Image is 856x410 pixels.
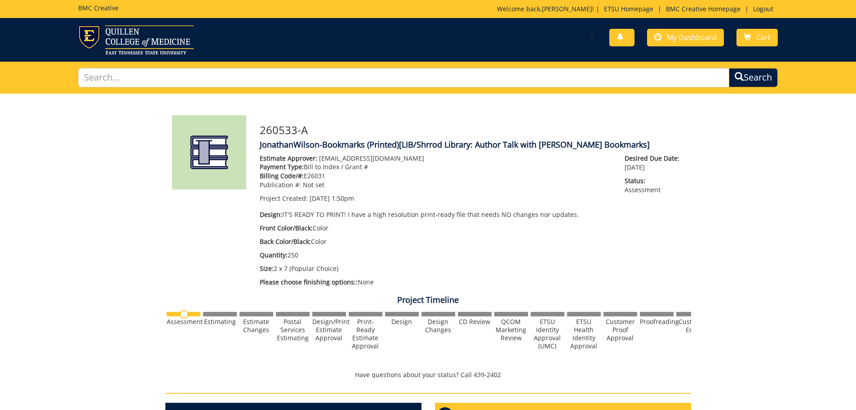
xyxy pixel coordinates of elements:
[260,171,612,180] p: E26031
[260,237,311,246] span: Back Color/Black:
[312,318,346,342] div: Design/Print Estimate Approval
[667,32,717,42] span: My Dashboard
[567,318,601,350] div: ETSU Health Identity Approval
[458,318,492,326] div: CD Review
[78,68,730,87] input: Search...
[78,5,119,11] h5: BMC Creative
[260,264,274,273] span: Size:
[260,180,301,189] span: Publication #:
[276,318,310,342] div: Postal Services Estimating
[260,264,612,273] p: 2 x 7 (Popular Choice)
[625,154,684,163] span: Desired Due Date:
[172,115,246,189] img: Product featured image
[736,29,778,46] a: Cart
[260,224,313,232] span: Front Color/Black:
[756,32,771,42] span: Cart
[260,224,612,233] p: Color
[260,237,612,246] p: Color
[165,296,691,305] h4: Project Timeline
[599,5,658,13] a: ETSU Homepage
[625,176,684,194] p: Assessment
[385,318,419,326] div: Design
[421,318,455,334] div: Design Changes
[349,318,382,350] div: Print-Ready Estimate Approval
[260,278,612,287] p: None
[260,278,358,286] span: Please choose finishing options::
[260,162,304,171] span: Payment Type:
[260,154,317,162] span: Estimate Approver:
[260,154,612,163] p: [EMAIL_ADDRESS][DOMAIN_NAME]
[78,25,194,54] img: ETSU logo
[647,29,724,46] a: My Dashboard
[749,5,778,13] a: Logout
[399,139,650,150] span: [LIB/Shrrod Library: Author Talk with [PERSON_NAME] Bookmarks]
[260,210,282,219] span: Design:
[260,124,684,136] h3: 260533-A
[603,318,637,342] div: Customer Proof Approval
[260,140,684,149] h4: JonathanWilson-Bookmarks (Printed)
[260,251,288,259] span: Quantity:
[676,318,710,334] div: Customer Edits
[625,176,684,185] span: Status:
[167,318,200,326] div: Assessment
[260,171,304,180] span: Billing Code/#:
[542,5,592,13] a: [PERSON_NAME]
[260,251,612,260] p: 250
[661,5,745,13] a: BMC Creative Homepage
[240,318,273,334] div: Estimate Changes
[531,318,564,350] div: ETSU Identity Approval (UMC)
[165,370,691,379] p: Have questions about your status? Call 439-2402
[180,310,188,319] img: no
[260,162,612,171] p: Bill to Index / Grant #
[640,318,674,326] div: Proofreading
[303,180,324,189] span: Not set
[497,5,778,14] p: Welcome back, ! | | |
[494,318,528,342] div: QCOM Marketing Review
[203,318,237,326] div: Estimating
[260,210,612,219] p: IT'S READY TO PRINT! I have a high resolution print-ready file that needs NO changes nor updates.
[729,68,778,87] button: Search
[260,194,308,203] span: Project Created:
[625,154,684,172] p: [DATE]
[310,194,354,203] span: [DATE] 1:50pm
